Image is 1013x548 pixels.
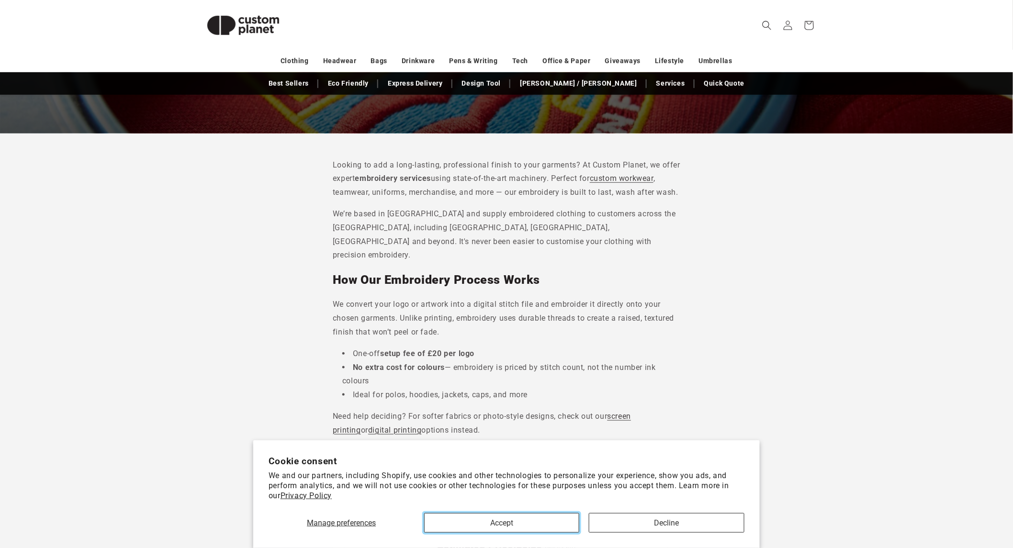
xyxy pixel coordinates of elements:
[269,456,744,467] h2: Cookie consent
[965,502,1013,548] iframe: Chat Widget
[333,410,680,437] p: Need help deciding? For softer fabrics or photo-style designs, check out our or options instead.
[512,53,528,69] a: Tech
[589,513,744,533] button: Decline
[699,53,732,69] a: Umbrellas
[281,491,332,500] a: Privacy Policy
[605,53,641,69] a: Giveaways
[195,4,291,47] img: Custom Planet
[355,174,431,183] strong: embroidery services
[368,425,422,435] a: digital printing
[333,158,680,200] p: Looking to add a long-lasting, professional finish to your garments? At Custom Planet, we offer e...
[699,75,750,92] a: Quick Quote
[307,518,376,527] span: Manage preferences
[264,75,314,92] a: Best Sellers
[424,513,580,533] button: Accept
[655,53,684,69] a: Lifestyle
[652,75,690,92] a: Services
[269,513,415,533] button: Manage preferences
[323,53,357,69] a: Headwear
[450,53,498,69] a: Pens & Writing
[515,75,642,92] a: [PERSON_NAME] / [PERSON_NAME]
[281,53,309,69] a: Clothing
[353,363,445,372] strong: No extra cost for colours
[323,75,373,92] a: Eco Friendly
[342,347,680,361] li: One-off
[457,75,506,92] a: Design Tool
[333,298,680,339] p: We convert your logo or artwork into a digital stitch file and embroider it directly onto your ch...
[590,174,653,183] a: custom workwear
[333,272,680,288] h2: How Our Embroidery Process Works
[383,75,448,92] a: Express Delivery
[756,15,777,36] summary: Search
[542,53,590,69] a: Office & Paper
[342,388,680,402] li: Ideal for polos, hoodies, jackets, caps, and more
[402,53,435,69] a: Drinkware
[342,361,680,389] li: — embroidery is priced by stitch count, not the number ink colours
[371,53,387,69] a: Bags
[380,349,474,358] strong: setup fee of £20 per logo
[333,207,680,262] p: We’re based in [GEOGRAPHIC_DATA] and supply embroidered clothing to customers across the [GEOGRAP...
[269,471,744,501] p: We and our partners, including Shopify, use cookies and other technologies to personalize your ex...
